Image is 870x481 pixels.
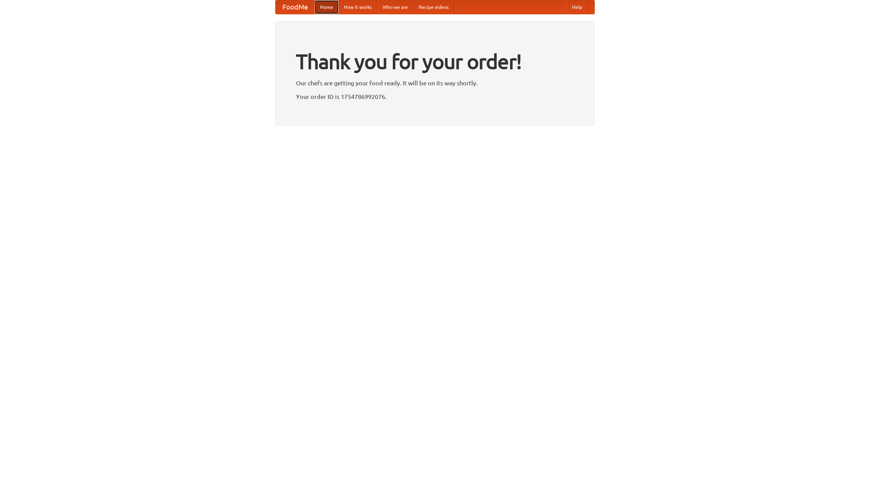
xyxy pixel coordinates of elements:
[567,0,588,14] a: Help
[338,0,377,14] a: How it works
[315,0,338,14] a: Home
[413,0,454,14] a: Recipe videos
[276,0,315,14] a: FoodMe
[296,91,574,102] p: Your order ID is 1754786992076.
[296,78,574,88] p: Our chefs are getting your food ready. It will be on its way shortly.
[377,0,413,14] a: Who we are
[296,45,574,78] h1: Thank you for your order!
